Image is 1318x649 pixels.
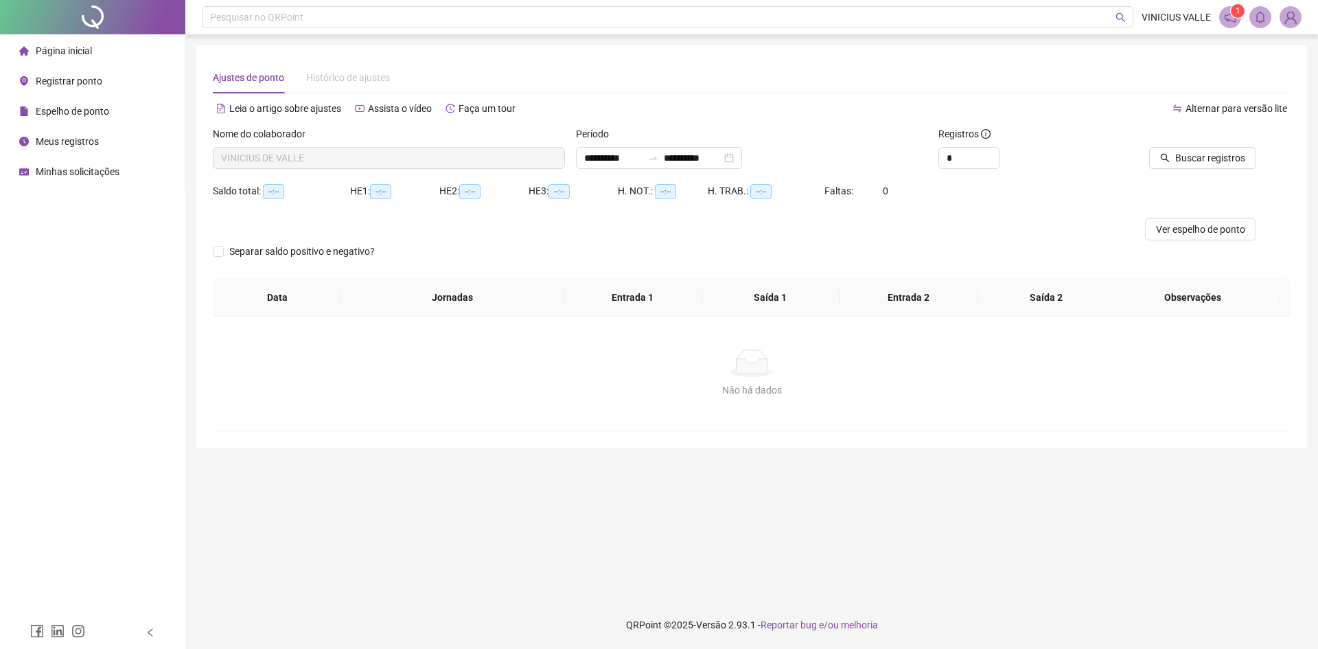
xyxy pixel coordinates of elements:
span: --:-- [750,184,772,199]
img: 87292 [1280,7,1301,27]
span: clock-circle [19,137,29,146]
span: info-circle [981,129,991,139]
span: --:-- [263,184,284,199]
span: Alternar para versão lite [1186,103,1287,114]
span: Separar saldo positivo e negativo? [224,244,380,259]
span: search [1115,12,1126,23]
span: instagram [71,624,85,638]
span: linkedin [51,624,65,638]
span: 1 [1236,6,1240,16]
span: Buscar registros [1175,150,1245,166]
span: Meus registros [36,136,99,147]
th: Saída 1 [702,279,840,317]
span: Ver espelho de ponto [1156,222,1245,237]
span: --:-- [459,184,481,199]
span: swap [1172,104,1182,113]
span: VINICIUS VALLE [1142,10,1211,25]
span: Faltas: [824,185,855,196]
span: Reportar bug e/ou melhoria [761,619,878,630]
div: H. TRAB.: [708,183,824,199]
div: HE 1: [350,183,439,199]
span: Observações [1116,290,1269,305]
span: search [1160,153,1170,163]
span: schedule [19,167,29,177]
button: Buscar registros [1149,147,1256,169]
span: VINICIUS DE VALLE [221,148,557,168]
span: bell [1254,11,1267,23]
span: swap-right [647,152,658,163]
span: facebook [30,624,44,638]
button: Ver espelho de ponto [1145,218,1256,240]
th: Entrada 2 [840,279,978,317]
span: Versão [696,619,726,630]
th: Data [213,279,341,317]
span: --:-- [370,184,391,199]
th: Entrada 1 [564,279,702,317]
span: environment [19,76,29,86]
span: history [446,104,455,113]
div: H. NOT.: [618,183,708,199]
span: file-text [216,104,226,113]
div: Não há dados [229,383,1274,398]
span: Leia o artigo sobre ajustes [229,103,341,114]
sup: 1 [1231,4,1245,18]
th: Observações [1105,279,1280,317]
footer: QRPoint © 2025 - 2.93.1 - [185,601,1318,649]
span: Assista o vídeo [368,103,432,114]
span: Registros [938,126,991,141]
span: Página inicial [36,45,92,56]
th: Saída 2 [978,279,1115,317]
th: Jornadas [341,279,564,317]
div: Saldo total: [213,183,350,199]
span: 0 [883,185,888,196]
span: notification [1224,11,1236,23]
div: HE 3: [529,183,618,199]
span: Minhas solicitações [36,166,119,177]
span: home [19,46,29,56]
span: Histórico de ajustes [306,72,390,83]
span: --:-- [655,184,676,199]
div: HE 2: [439,183,529,199]
span: --:-- [548,184,570,199]
span: Faça um tour [459,103,516,114]
span: Espelho de ponto [36,106,109,117]
span: file [19,106,29,116]
span: to [647,152,658,163]
span: Ajustes de ponto [213,72,284,83]
label: Nome do colaborador [213,126,314,141]
span: left [146,628,155,637]
label: Período [576,126,618,141]
span: Registrar ponto [36,76,102,87]
span: youtube [355,104,365,113]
